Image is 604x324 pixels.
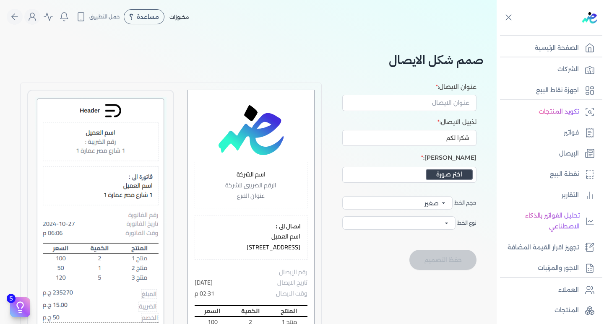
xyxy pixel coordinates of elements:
p: فواتير [564,127,579,138]
h5: ايصال الى : [202,222,300,231]
p: الشركات [557,64,579,75]
p: تجهيز اقرار القيمة المضافة [508,242,579,253]
button: حمل التطبيق [74,10,122,24]
p: اجهزة نقاط البيع [536,85,579,96]
p: عنوان الفرع [202,190,300,201]
p: الاجور والمرتبات [538,263,579,274]
div: مساعدة [124,9,164,24]
p: تكويد المنتجات [539,106,579,117]
img: logo [219,105,284,155]
a: نقطة البيع [497,166,599,183]
label: تذييل الايصال: [437,118,476,126]
p: نقطة البيع [550,169,579,180]
button: 5 [10,297,30,317]
p: [PERSON_NAME]: [330,153,476,163]
p: وقت الايصال [276,288,307,299]
p: الصفحة الرئيسية [535,43,579,54]
p: 02:31 م [195,288,214,299]
p: التقارير [562,190,579,201]
th: السعر [195,306,230,316]
a: التقارير [497,187,599,204]
th: الكمية [230,306,271,316]
p: [STREET_ADDRESS] [202,242,300,253]
p: تحليل الفواتير بالذكاء الاصطناعي [501,210,580,232]
a: الشركات [497,61,599,78]
input: عنوان الايصال [342,95,476,111]
p: الرقم الضريبى للشركة [202,180,300,191]
a: العملاء [497,281,599,299]
label: نوع الخط [342,216,476,230]
select: حجم الخط [342,196,453,210]
a: تكويد المنتجات [497,103,599,121]
a: المنتجات [497,302,599,319]
p: اسم العميل [202,231,300,242]
a: اجهزة نقاط البيع [497,82,599,99]
span: حمل التطبيق [89,13,120,21]
p: رقم الإيصال [279,267,307,277]
a: الإيصال [497,145,599,163]
th: المنتج [271,306,307,316]
p: الإيصال [559,148,579,159]
img: logo [582,12,597,23]
a: تحليل الفواتير بالذكاء الاصطناعي [497,207,599,235]
a: الصفحة الرئيسية [497,39,599,57]
p: اسم الشركة [202,169,300,180]
button: اختر صورة [426,169,473,180]
p: [DATE] [195,277,213,288]
label: حجم الخط [342,196,476,210]
span: مساعدة [137,14,159,20]
label: عنوان الايصال: [436,83,476,91]
h2: صمم شكل الايصال [13,50,483,69]
p: المنتجات [555,305,579,316]
p: العملاء [558,285,579,295]
a: تجهيز اقرار القيمة المضافة [497,239,599,257]
a: الاجور والمرتبات [497,259,599,277]
span: 5 [7,294,16,303]
span: مخبوزات [169,14,189,20]
p: تاريخ الايصال [277,277,307,288]
select: نوع الخط [342,216,456,230]
input: تذييل الايصال [342,130,476,146]
a: فواتير [497,124,599,142]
